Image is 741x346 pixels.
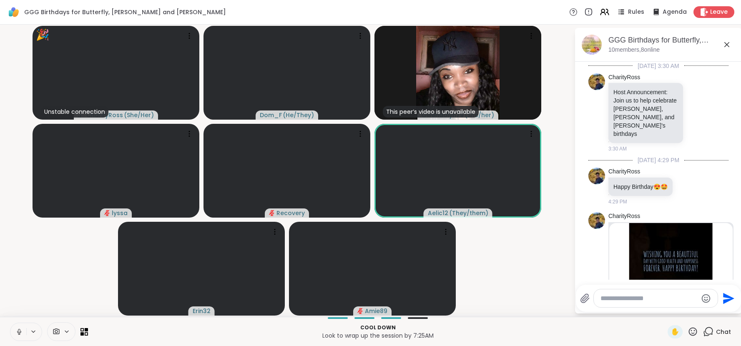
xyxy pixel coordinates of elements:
span: GGG Birthdays for Butterfly, [PERSON_NAME] and [PERSON_NAME] [24,8,226,16]
span: audio-muted [269,210,275,216]
p: Host Announcement: Join us to help celebrate [PERSON_NAME], [PERSON_NAME], and [PERSON_NAME]'s bi... [613,88,678,138]
span: ( They/them ) [449,209,488,217]
span: ( He/They ) [283,111,314,119]
a: CharityRoss [608,212,640,221]
span: Dom_F [260,111,282,119]
p: Look to wrap up the session by 7:25AM [93,331,663,340]
span: audio-muted [104,210,110,216]
textarea: Type your message [600,294,698,303]
img: 150 Of The Best Happy Birthday Quotes and Wishes – Tiny Positive [609,223,733,327]
div: GGG Birthdays for Butterfly, [PERSON_NAME] and [PERSON_NAME], [DATE] [608,35,735,45]
img: https://sharewell-space-live.sfo3.digitaloceanspaces.com/user-generated/d0fef3f8-78cb-4349-b608-1... [588,73,605,90]
span: lyssa [112,209,128,217]
p: 10 members, 8 online [608,46,660,54]
button: Send [718,289,737,308]
span: Erin32 [193,307,211,315]
div: This peer’s video is unavailable [383,106,479,118]
div: Unstable connection [41,106,108,118]
span: 🤩 [661,183,668,190]
span: Leave [710,8,728,16]
span: Aelic12 [428,209,448,217]
span: 4:29 PM [608,198,627,206]
span: Rules [628,8,644,16]
span: Agenda [663,8,687,16]
span: ( She/Her ) [124,111,154,119]
img: https://sharewell-space-live.sfo3.digitaloceanspaces.com/user-generated/d0fef3f8-78cb-4349-b608-1... [588,212,605,229]
span: [DATE] 3:30 AM [633,62,684,70]
span: [DATE] 4:29 PM [633,156,684,164]
button: Emoji picker [701,293,711,303]
span: audio-muted [357,308,363,314]
span: 3:30 AM [608,145,627,153]
span: ✋ [671,327,679,337]
p: Happy Birthday [613,183,668,191]
img: ShareWell Logomark [7,5,21,19]
span: Chat [716,328,731,336]
span: 😍 [653,183,661,190]
img: GGG Birthdays for Butterfly, Lynn and Alicia, Aug 10 [582,35,602,55]
span: Amie89 [365,307,387,315]
span: Recovery [276,209,305,217]
a: CharityRoss [608,168,640,176]
a: CharityRoss [608,73,640,82]
div: 🎉 [36,27,49,43]
p: Cool down [93,324,663,331]
img: Gwendolyn79 [416,26,500,120]
span: ( She/her ) [465,111,494,119]
img: https://sharewell-space-live.sfo3.digitaloceanspaces.com/user-generated/d0fef3f8-78cb-4349-b608-1... [588,168,605,184]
